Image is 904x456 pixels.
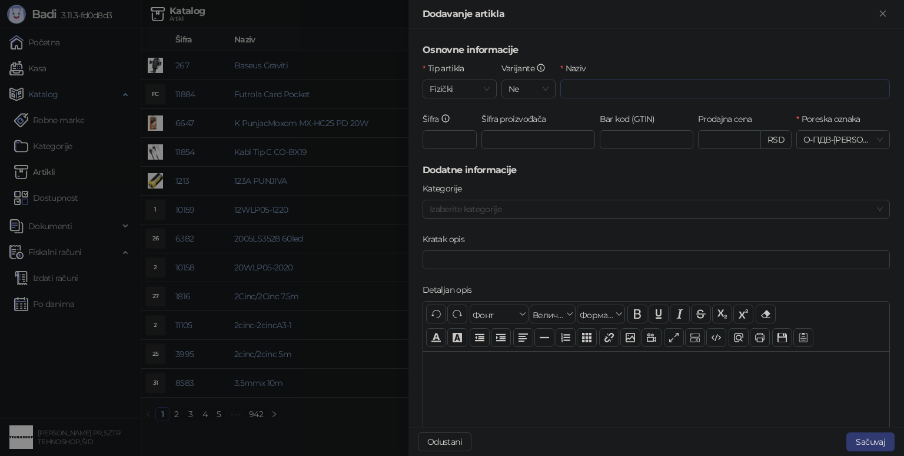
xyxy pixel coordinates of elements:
[423,233,471,246] label: Kratak opis
[470,305,529,323] button: Фонт
[642,328,662,347] button: Видео
[620,328,640,347] button: Слика
[426,305,446,323] button: Поврати
[423,250,890,269] input: Kratak opis
[577,328,597,347] button: Табела
[426,328,446,347] button: Боја текста
[772,328,792,347] button: Сачувај
[577,305,625,323] button: Формати
[685,328,705,347] button: Прикажи блокове
[418,432,471,451] button: Odustani
[691,305,711,323] button: Прецртано
[750,328,770,347] button: Штампај
[423,62,471,75] label: Tip artikla
[698,113,759,125] label: Prodajna cena
[560,62,593,75] label: Naziv
[664,328,684,347] button: Приказ преко целог екрана
[423,43,890,57] h5: Osnovne informacije
[670,305,690,323] button: Искошено
[556,328,576,347] button: Листа
[560,80,890,98] input: Naziv
[534,328,554,347] button: Хоризонтална линија
[600,113,662,125] label: Bar kod (GTIN)
[423,182,469,195] label: Kategorije
[501,62,553,75] label: Varijante
[803,131,883,148] span: О-ПДВ - [PERSON_NAME] ( 20,00 %)
[756,305,776,323] button: Уклони формат
[627,305,647,323] button: Подебљано
[793,328,813,347] button: Шаблон
[513,328,533,347] button: Поравнање
[712,305,732,323] button: Индексирано
[530,305,576,323] button: Величина
[599,328,619,347] button: Веза
[430,80,490,98] span: Fizički
[423,283,479,296] label: Detaljan opis
[508,80,549,98] span: Ne
[491,328,511,347] button: Увлачење
[447,305,467,323] button: Понови
[649,305,669,323] button: Подвучено
[423,163,890,177] h5: Dodatne informacije
[733,305,753,323] button: Експонент
[423,7,876,21] div: Dodavanje artikla
[481,130,595,149] input: Šifra proizvođača
[481,113,553,125] label: Šifra proizvođača
[706,328,726,347] button: Приказ кода
[846,432,895,451] button: Sačuvaj
[729,328,749,347] button: Преглед
[876,7,890,21] button: Zatvori
[761,130,792,149] div: RSD
[600,130,693,149] input: Bar kod (GTIN)
[796,113,868,125] label: Poreska oznaka
[423,113,458,125] label: Šifra
[470,328,490,347] button: Извлачење
[447,328,467,347] button: Боја позадине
